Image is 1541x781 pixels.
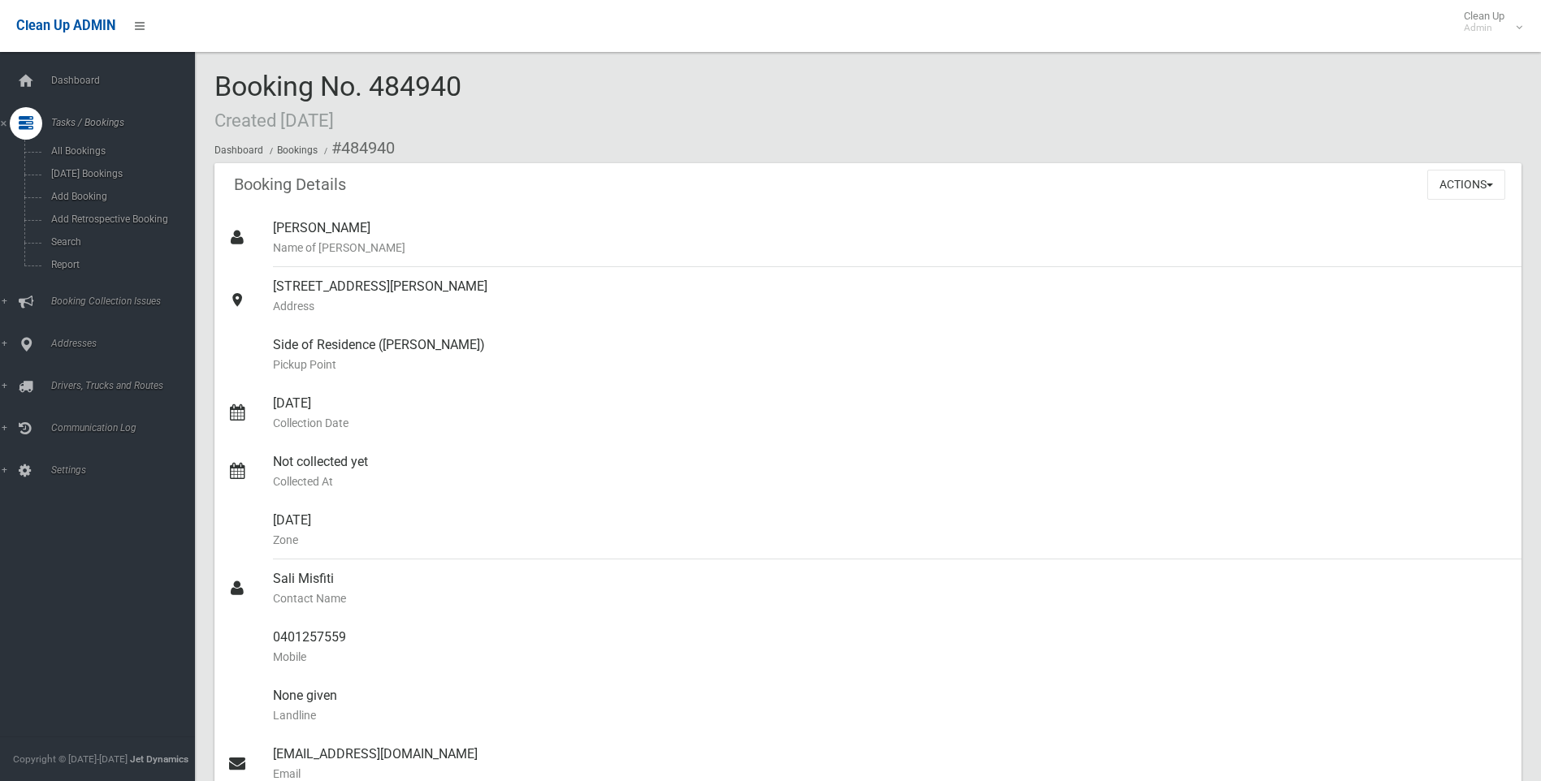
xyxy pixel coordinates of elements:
[46,236,193,248] span: Search
[46,145,193,157] span: All Bookings
[277,145,318,156] a: Bookings
[273,413,1509,433] small: Collection Date
[46,338,207,349] span: Addresses
[1456,10,1521,34] span: Clean Up
[273,267,1509,326] div: [STREET_ADDRESS][PERSON_NAME]
[46,117,207,128] span: Tasks / Bookings
[214,169,366,201] header: Booking Details
[273,618,1509,676] div: 0401257559
[214,110,334,131] small: Created [DATE]
[273,296,1509,316] small: Address
[46,259,193,270] span: Report
[46,296,207,307] span: Booking Collection Issues
[273,559,1509,618] div: Sali Misfiti
[16,18,115,33] span: Clean Up ADMIN
[273,442,1509,501] div: Not collected yet
[214,145,263,156] a: Dashboard
[214,70,461,133] span: Booking No. 484940
[130,753,188,765] strong: Jet Dynamics
[46,214,193,225] span: Add Retrospective Booking
[273,589,1509,608] small: Contact Name
[46,191,193,202] span: Add Booking
[273,530,1509,550] small: Zone
[273,355,1509,374] small: Pickup Point
[273,647,1509,667] small: Mobile
[46,422,207,434] span: Communication Log
[273,326,1509,384] div: Side of Residence ([PERSON_NAME])
[46,380,207,391] span: Drivers, Trucks and Routes
[1427,170,1505,200] button: Actions
[273,472,1509,491] small: Collected At
[273,384,1509,442] div: [DATE]
[46,168,193,179] span: [DATE] Bookings
[273,238,1509,257] small: Name of [PERSON_NAME]
[46,75,207,86] span: Dashboard
[13,753,128,765] span: Copyright © [DATE]-[DATE]
[46,464,207,476] span: Settings
[320,133,395,163] li: #484940
[273,501,1509,559] div: [DATE]
[273,209,1509,267] div: [PERSON_NAME]
[1464,22,1504,34] small: Admin
[273,676,1509,735] div: None given
[273,705,1509,725] small: Landline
